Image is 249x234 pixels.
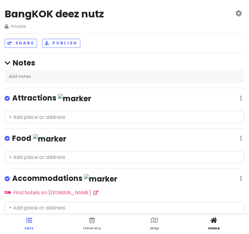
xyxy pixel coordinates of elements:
[5,70,244,83] div: Add notes...
[33,134,66,144] img: marker
[5,7,104,20] h2: BangKOK deez nutz
[83,226,101,231] span: Itinerary
[5,39,37,48] button: Share
[42,39,80,48] button: Publish
[58,94,91,103] img: marker
[5,111,244,123] input: + Add place or address
[5,189,98,196] a: Find hotels on [DOMAIN_NAME]
[25,226,34,231] span: Lists
[25,215,34,234] a: Lists
[12,133,66,144] h4: Food
[5,151,244,164] input: + Add place or address
[150,226,159,231] span: Map
[12,173,117,184] h4: Accommodations
[83,215,101,234] a: Itinerary
[12,93,91,103] h4: Attractions
[208,215,220,234] a: Home
[5,202,244,214] input: + Add place or address
[84,174,117,184] img: marker
[150,215,159,234] a: Map
[208,226,220,231] span: Home
[5,23,104,30] span: Private
[5,58,244,68] h4: Notes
